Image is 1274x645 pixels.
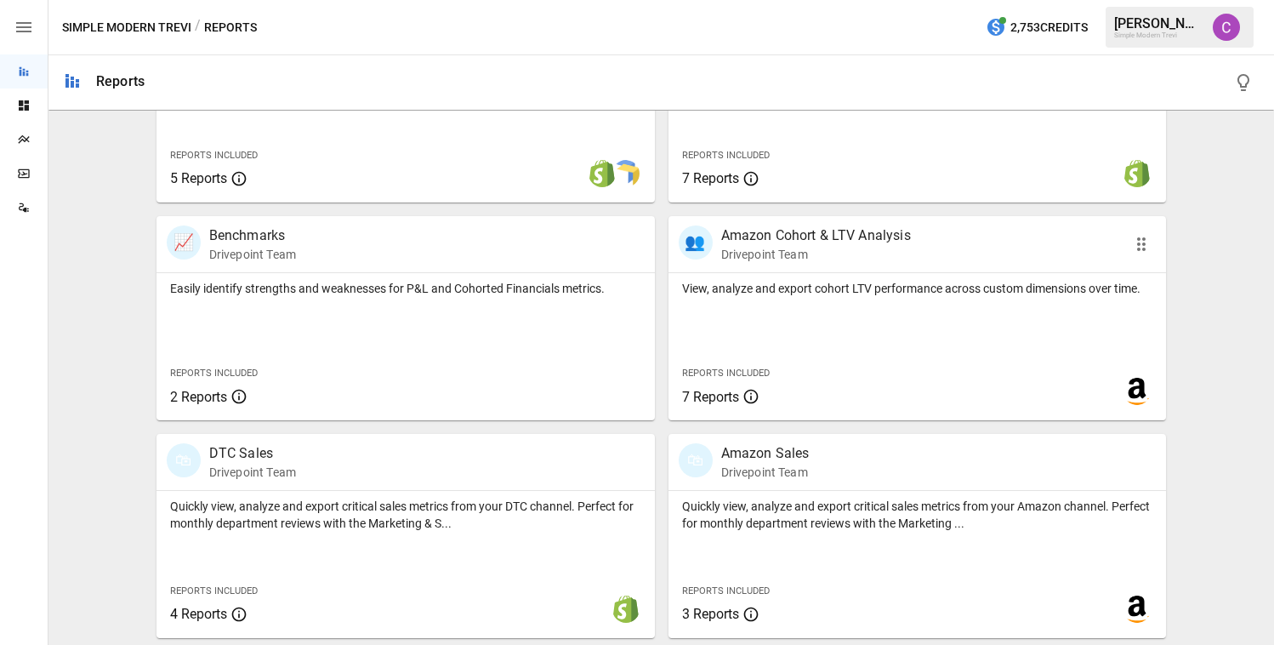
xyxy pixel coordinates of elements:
span: Reports Included [170,585,258,596]
div: Simple Modern Trevi [1114,31,1203,39]
div: 📈 [167,225,201,260]
div: Reports [96,73,145,89]
p: DTC Sales [209,443,296,464]
button: Corbin Wallace [1203,3,1250,51]
button: 2,753Credits [979,12,1095,43]
span: Reports Included [682,150,770,161]
div: / [195,17,201,38]
button: Simple Modern Trevi [62,17,191,38]
p: Amazon Sales [721,443,810,464]
span: 7 Reports [682,170,739,186]
p: Quickly view, analyze and export critical sales metrics from your DTC channel. Perfect for monthl... [170,498,641,532]
div: 👥 [679,225,713,260]
span: Reports Included [170,150,258,161]
span: 4 Reports [170,606,227,622]
img: smart model [612,160,640,187]
p: Amazon Cohort & LTV Analysis [721,225,911,246]
img: shopify [589,160,616,187]
p: Drivepoint Team [721,246,911,263]
span: 2 Reports [170,389,227,405]
span: 3 Reports [682,606,739,622]
div: [PERSON_NAME] [1114,15,1203,31]
p: Easily identify strengths and weaknesses for P&L and Cohorted Financials metrics. [170,280,641,297]
span: Reports Included [682,368,770,379]
div: 🛍 [679,443,713,477]
div: 🛍 [167,443,201,477]
img: shopify [1123,160,1151,187]
p: View, analyze and export cohort LTV performance across custom dimensions over time. [682,280,1153,297]
img: amazon [1123,596,1151,623]
span: Reports Included [170,368,258,379]
p: Quickly view, analyze and export critical sales metrics from your Amazon channel. Perfect for mon... [682,498,1153,532]
p: Drivepoint Team [721,464,810,481]
img: shopify [612,596,640,623]
img: amazon [1123,378,1151,405]
p: Drivepoint Team [209,464,296,481]
span: 2,753 Credits [1010,17,1088,38]
span: 7 Reports [682,389,739,405]
p: Benchmarks [209,225,296,246]
img: Corbin Wallace [1213,14,1240,41]
p: Drivepoint Team [209,246,296,263]
span: Reports Included [682,585,770,596]
span: 5 Reports [170,170,227,186]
